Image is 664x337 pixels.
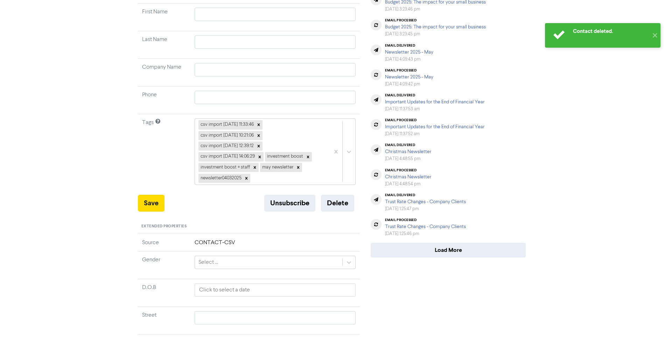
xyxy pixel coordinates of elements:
[138,31,190,59] td: Last Name
[385,149,432,154] a: Christmas Newsletter
[138,114,190,195] td: Tags
[385,18,486,22] div: email processed
[198,174,243,183] div: newsletter04032025
[385,174,432,179] a: Christmas Newsletter
[385,206,466,212] div: [DATE] 1:25:47 pm
[264,195,315,212] button: Unsubscribe
[321,195,354,212] button: Delete
[198,120,255,129] div: csv import [DATE] 11:33:46
[385,143,432,147] div: email delivered
[385,156,432,162] div: [DATE] 4:48:55 pm
[198,152,256,161] div: csv import [DATE] 14:06:29
[260,163,294,172] div: may newsletter
[385,218,466,222] div: email processed
[385,75,433,80] a: Newsletter 2025 - May
[385,50,433,55] a: Newsletter 2025 - May
[385,231,466,237] div: [DATE] 1:25:46 pm
[138,239,190,252] td: Source
[385,106,485,112] div: [DATE] 11:37:53 am
[195,283,356,297] input: Click to select a date
[385,181,432,187] div: [DATE] 4:48:54 pm
[138,279,190,307] td: D.O.B
[573,28,648,35] div: Contact deleted.
[138,195,165,212] button: Save
[371,243,526,257] button: Load More
[385,199,466,204] a: Trust Rate Changes - Company Clients
[576,261,664,337] iframe: Chat Widget
[198,131,255,140] div: csv import [DATE] 10:21:06
[385,193,466,197] div: email delivered
[385,168,432,172] div: email processed
[385,56,433,63] div: [DATE] 4:09:43 pm
[385,124,485,129] a: Important Updates for the End of Financial Year
[138,59,190,87] td: Company Name
[385,68,433,73] div: email processed
[385,131,485,137] div: [DATE] 11:37:52 am
[385,31,486,37] div: [DATE] 3:23:45 pm
[138,87,190,114] td: Phone
[385,224,466,229] a: Trust Rate Changes - Company Clients
[385,99,485,104] a: Important Updates for the End of Financial Year
[385,118,485,122] div: email processed
[385,93,485,97] div: email delivered
[138,220,360,233] div: Extended Properties
[138,307,190,334] td: Street
[198,142,255,151] div: csv import [DATE] 12:39:12
[190,239,360,252] td: CONTACT-CSV
[198,163,251,172] div: investment boost + staff
[198,258,218,267] div: Select ...
[385,6,486,13] div: [DATE] 3:23:46 pm
[385,25,486,29] a: Budget 2025: The impact for your small business
[265,152,304,161] div: investment boost
[385,43,433,48] div: email delivered
[138,251,190,279] td: Gender
[138,4,190,31] td: First Name
[385,81,433,88] div: [DATE] 4:09:42 pm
